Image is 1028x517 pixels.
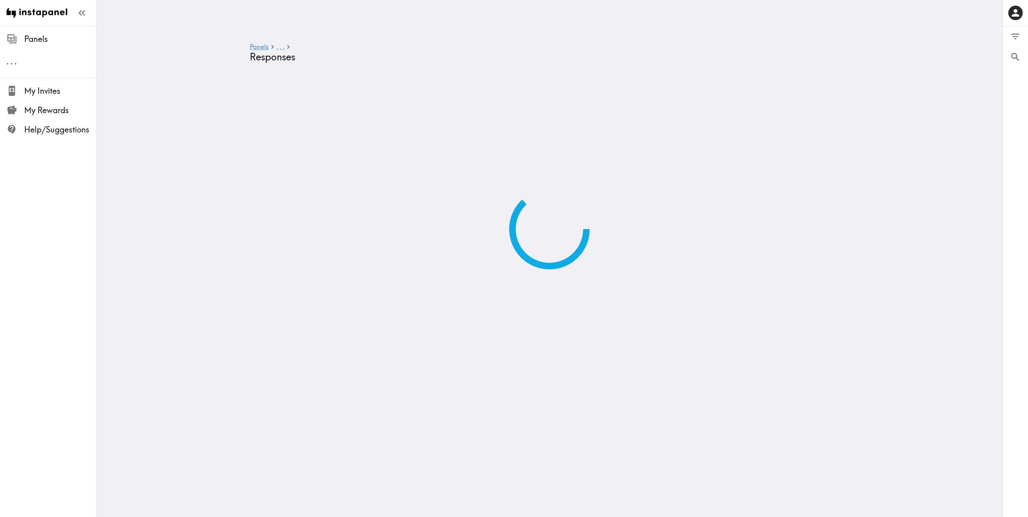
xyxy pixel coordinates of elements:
[283,43,284,51] span: .
[1010,31,1021,42] span: Filter Responses
[276,43,284,51] a: ...
[15,56,17,66] span: .
[24,33,96,45] span: Panels
[24,85,96,97] span: My Invites
[276,43,278,51] span: .
[250,43,269,51] a: Panels
[280,43,281,51] span: .
[1003,47,1028,67] button: Search
[1003,26,1028,47] button: Filter Responses
[6,56,9,66] span: .
[1010,52,1021,62] span: Search
[250,51,843,63] h4: Responses
[24,105,96,116] span: My Rewards
[24,124,96,135] span: Help/Suggestions
[10,56,13,66] span: .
